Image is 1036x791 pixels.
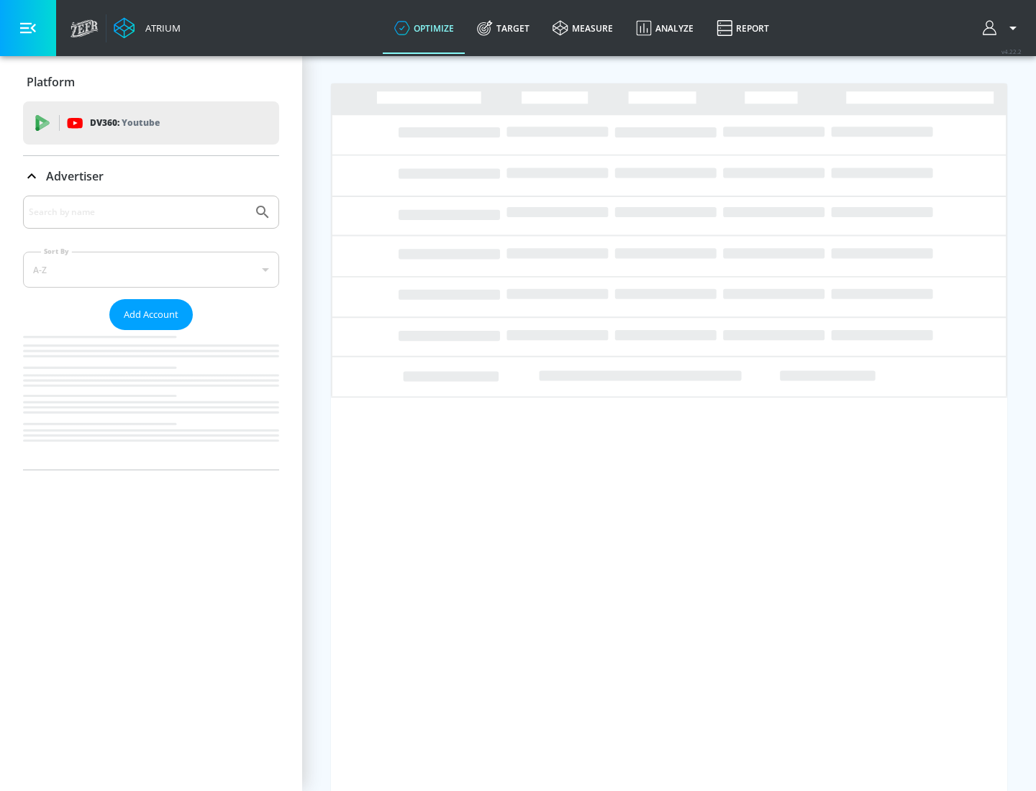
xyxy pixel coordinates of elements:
p: Advertiser [46,168,104,184]
nav: list of Advertiser [23,330,279,470]
a: Analyze [624,2,705,54]
span: Add Account [124,306,178,323]
div: Advertiser [23,196,279,470]
div: Atrium [140,22,181,35]
a: measure [541,2,624,54]
label: Sort By [41,247,72,256]
a: optimize [383,2,465,54]
span: v 4.22.2 [1001,47,1022,55]
div: A-Z [23,252,279,288]
input: Search by name [29,203,247,221]
a: Target [465,2,541,54]
div: DV360: Youtube [23,101,279,145]
div: Platform [23,62,279,102]
p: DV360: [90,115,160,131]
p: Platform [27,74,75,90]
button: Add Account [109,299,193,330]
div: Advertiser [23,156,279,196]
a: Report [705,2,781,54]
a: Atrium [114,17,181,39]
p: Youtube [122,115,160,130]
